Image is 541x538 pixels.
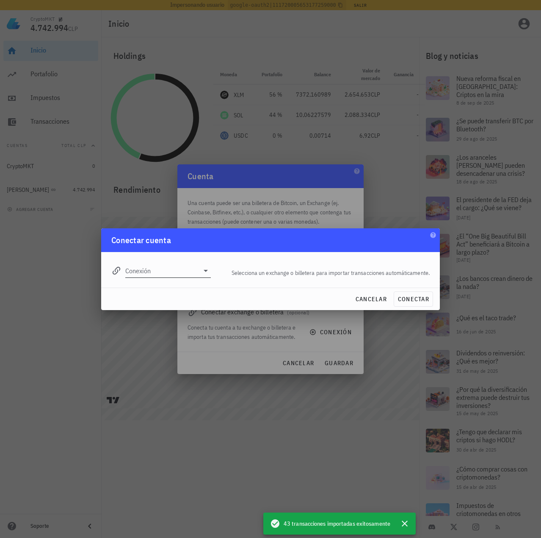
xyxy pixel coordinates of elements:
[397,295,429,303] span: conectar
[284,519,390,528] span: 43 transacciones importadas exitosamente
[111,233,171,247] div: Conectar cuenta
[355,295,387,303] span: cancelar
[394,291,433,307] button: conectar
[352,291,390,307] button: cancelar
[216,263,435,283] div: Selecciona un exchange o billetera para importar transacciones automáticamente.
